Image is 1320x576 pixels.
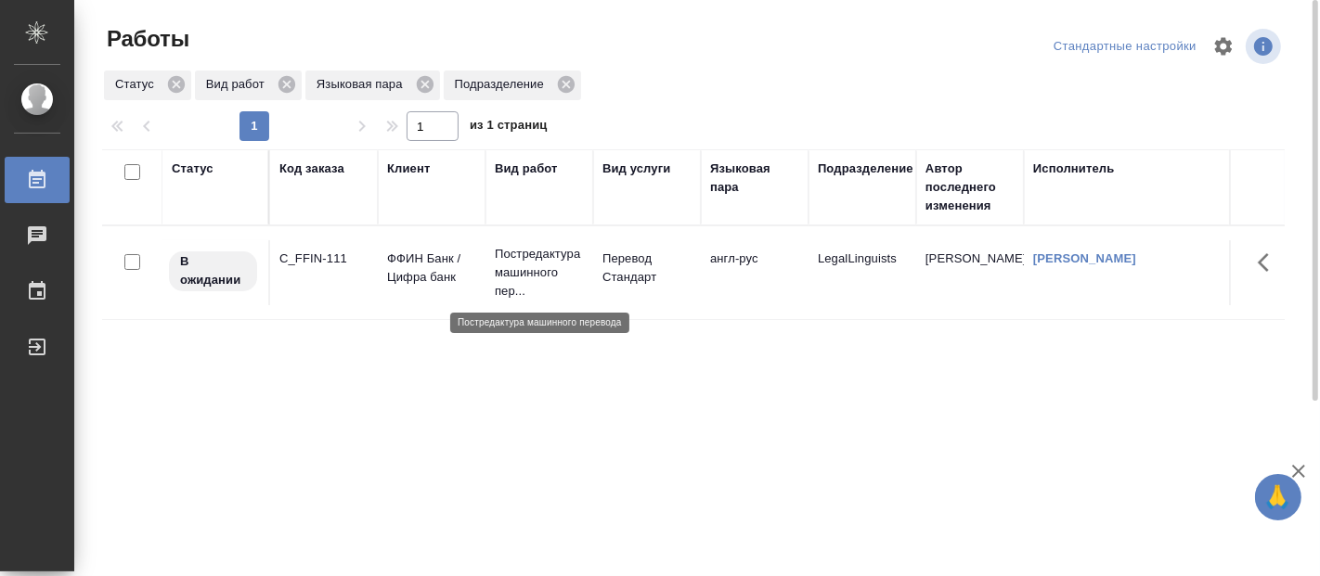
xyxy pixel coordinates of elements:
div: Вид работ [195,70,302,100]
p: Постредактура машинного пер... [495,245,584,301]
div: Автор последнего изменения [925,160,1015,215]
p: Перевод Стандарт [602,250,692,287]
div: Исполнитель назначен, приступать к работе пока рано [167,250,259,293]
div: Статус [172,160,214,178]
div: Вид услуги [602,160,671,178]
div: Статус [104,70,191,100]
td: [PERSON_NAME] [916,240,1024,305]
div: Языковая пара [305,70,440,100]
button: Здесь прячутся важные кнопки [1247,240,1291,285]
p: Вид работ [206,75,271,94]
div: Код заказа [279,160,344,178]
div: Клиент [387,160,430,178]
button: 🙏 [1255,474,1301,520]
span: Посмотреть информацию [1246,29,1285,64]
td: англ-рус [701,240,809,305]
div: Вид работ [495,160,558,178]
p: В ожидании [180,252,246,289]
span: из 1 страниц [470,114,548,141]
p: ФФИН Банк / Цифра банк [387,250,476,287]
div: split button [1049,32,1201,61]
td: LegalLinguists [809,240,916,305]
div: Языковая пара [710,160,799,197]
p: Статус [115,75,161,94]
span: Работы [102,24,189,54]
div: Подразделение [444,70,581,100]
div: Подразделение [818,160,913,178]
div: C_FFIN-111 [279,250,369,268]
a: [PERSON_NAME] [1033,251,1136,265]
div: Исполнитель [1033,160,1115,178]
p: Подразделение [455,75,550,94]
span: 🙏 [1262,478,1294,517]
p: Языковая пара [317,75,409,94]
span: Настроить таблицу [1201,24,1246,69]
